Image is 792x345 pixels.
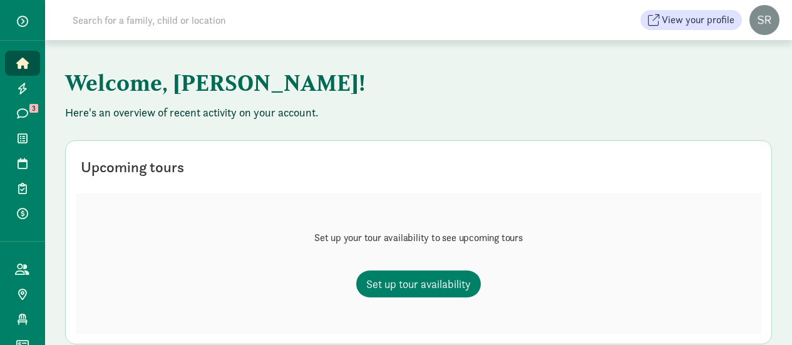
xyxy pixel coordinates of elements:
input: Search for a family, child or location [65,8,416,33]
div: Upcoming tours [81,156,184,178]
p: Here's an overview of recent activity on your account. [65,105,772,120]
h1: Welcome, [PERSON_NAME]! [65,60,685,105]
a: Set up tour availability [356,270,481,297]
span: View your profile [662,13,734,28]
button: View your profile [640,10,742,30]
span: 3 [29,104,38,113]
p: Set up your tour availability to see upcoming tours [314,230,523,245]
a: 3 [5,101,40,126]
span: Set up tour availability [366,275,471,292]
iframe: Chat Widget [729,285,792,345]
